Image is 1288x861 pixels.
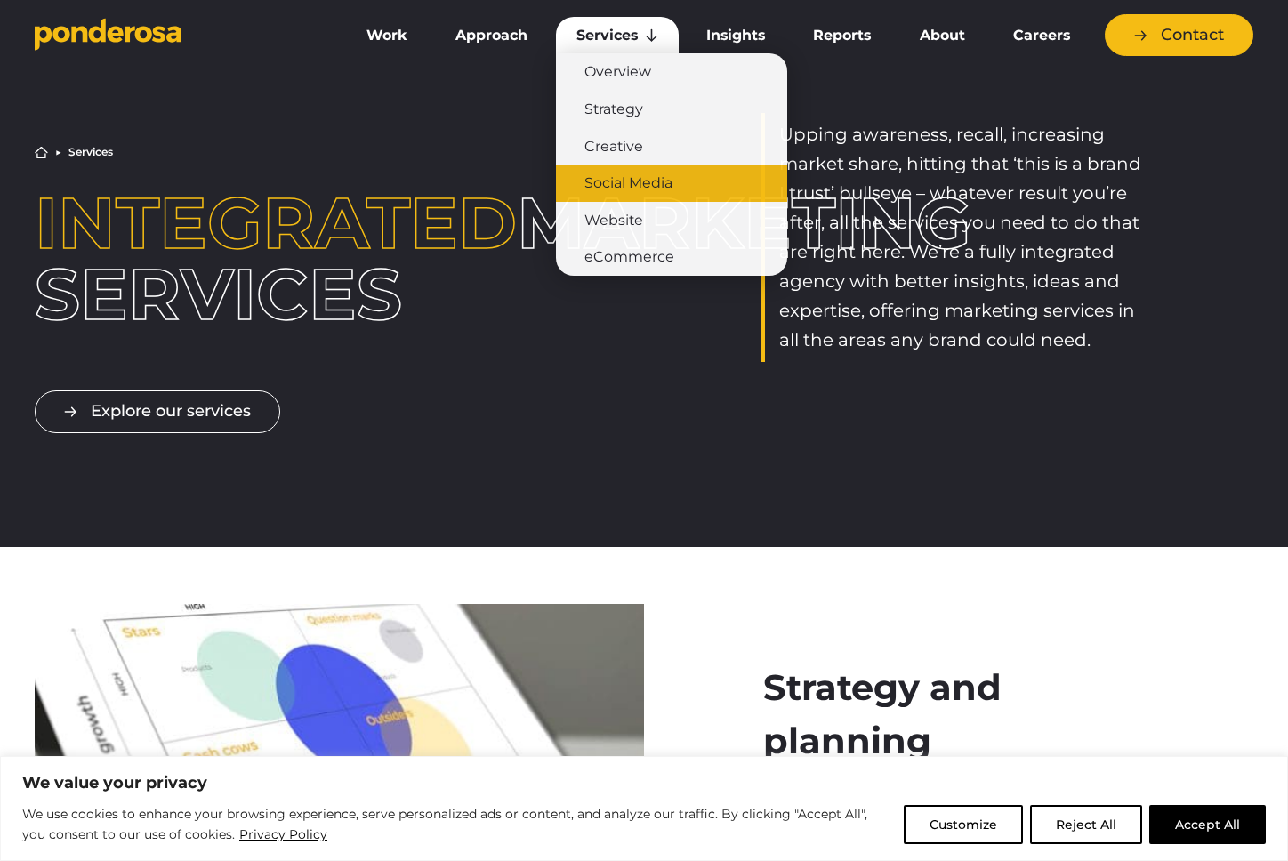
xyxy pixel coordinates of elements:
a: eCommerce [556,238,787,276]
a: Overview [556,53,787,91]
button: Reject All [1030,805,1142,844]
p: We value your privacy [22,772,1266,793]
a: Contact [1105,14,1253,56]
a: Creative [556,128,787,165]
span: Integrated [35,180,517,266]
a: Reports [793,17,891,54]
a: Privacy Policy [238,824,328,845]
h1: marketing services [35,188,527,330]
a: About [898,17,985,54]
li: Services [68,147,113,157]
button: Customize [904,805,1023,844]
p: Upping awareness, recall, increasing market share, hitting that ‘this is a brand I trust’ bullsey... [779,120,1150,355]
a: Home [35,146,48,159]
button: Accept All [1149,805,1266,844]
a: Careers [993,17,1091,54]
h2: Strategy and planning [763,661,1135,768]
a: Insights [686,17,785,54]
a: Approach [435,17,548,54]
a: Services [556,17,679,54]
a: Strategy [556,91,787,128]
a: Work [346,17,428,54]
a: Explore our services [35,390,280,432]
a: Website [556,202,787,239]
a: Go to homepage [35,18,319,53]
a: Social Media [556,165,787,202]
li: ▶︎ [55,147,61,157]
p: We use cookies to enhance your browsing experience, serve personalized ads or content, and analyz... [22,804,890,846]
